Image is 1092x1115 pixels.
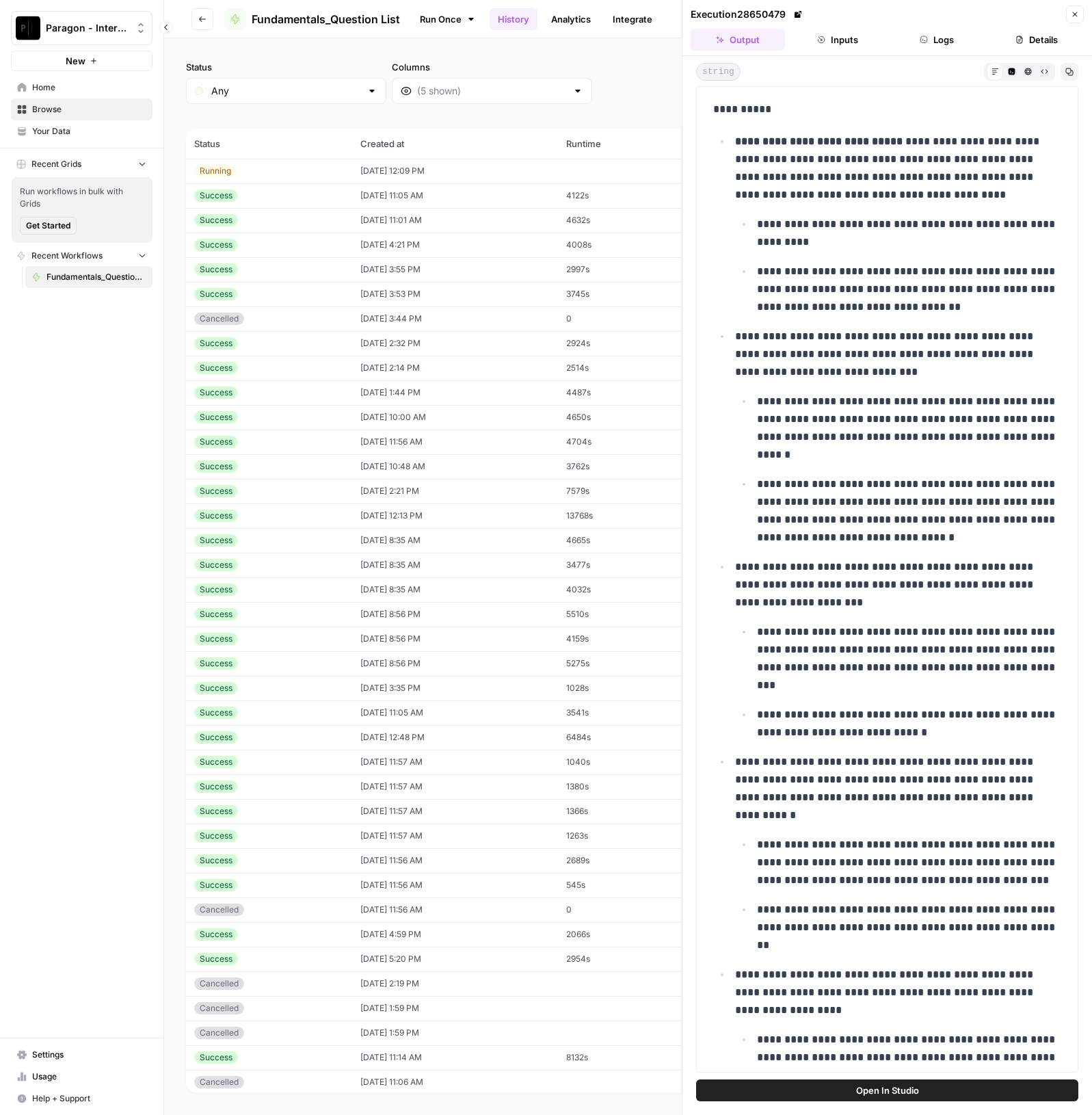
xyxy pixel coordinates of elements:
span: Recent Grids [31,158,81,170]
td: 4159s [558,627,687,651]
td: 13768s [558,503,687,528]
div: Success [194,854,238,867]
td: 5275s [558,651,687,676]
button: Workspace: Paragon - Internal Usage [11,11,152,45]
td: [DATE] 8:56 PM [352,651,558,676]
td: 3762s [558,454,687,479]
td: [DATE] 4:59 PM [352,922,558,947]
a: Integrate [604,8,661,30]
td: [DATE] 11:57 AM [352,750,558,774]
td: 1380s [558,774,687,799]
span: Run workflows in bulk with Grids [20,185,144,210]
td: 2689s [558,848,687,873]
span: (226 records) [186,104,1070,129]
div: Success [194,830,238,842]
span: Fundamentals_Question List [46,271,146,283]
div: Cancelled [194,1027,244,1039]
span: Your Data [32,125,146,137]
td: [DATE] 11:56 AM [352,897,558,922]
button: Get Started [20,217,77,235]
td: 2954s [558,947,687,971]
td: [DATE] 3:53 PM [352,282,558,306]
td: [DATE] 4:21 PM [352,233,558,257]
button: Recent Grids [11,154,152,174]
div: Success [194,1051,238,1064]
a: Fundamentals_Question List [224,8,400,30]
span: Usage [32,1071,146,1083]
span: Recent Workflows [31,250,103,262]
div: Success [194,731,238,744]
div: Success [194,583,238,596]
th: Created at [352,129,558,159]
td: [DATE] 2:19 PM [352,971,558,996]
td: 1366s [558,799,687,824]
div: Success [194,805,238,817]
span: Get Started [26,220,70,232]
button: Recent Workflows [11,246,152,266]
td: [DATE] 2:21 PM [352,479,558,503]
div: Cancelled [194,1002,244,1014]
td: [DATE] 11:56 AM [352,848,558,873]
div: Success [194,510,238,522]
div: Success [194,633,238,645]
td: [DATE] 11:06 AM [352,1070,558,1094]
span: Open In Studio [856,1084,919,1097]
div: Success [194,263,238,276]
div: Success [194,879,238,891]
td: [DATE] 1:59 PM [352,996,558,1021]
td: 2924s [558,331,687,356]
span: Settings [32,1049,146,1061]
span: Paragon - Internal Usage [46,21,129,35]
td: [DATE] 12:48 PM [352,725,558,750]
td: [DATE] 8:35 AM [352,528,558,553]
td: 4122s [558,183,687,208]
td: 1028s [558,676,687,700]
td: 1263s [558,824,687,848]
div: Success [194,214,238,226]
td: 545s [558,873,687,897]
td: [DATE] 11:01 AM [352,208,558,233]
div: Cancelled [194,313,244,325]
button: Logs [890,29,985,51]
td: 8132s [558,1045,687,1070]
div: Success [194,362,238,374]
td: [DATE] 10:48 AM [352,454,558,479]
td: [DATE] 11:57 AM [352,774,558,799]
a: Run Once [411,8,484,31]
button: Details [989,29,1084,51]
img: Paragon - Internal Usage Logo [16,16,40,40]
a: Analytics [543,8,599,30]
a: Home [11,77,152,99]
input: Any [211,84,361,98]
button: Help + Support [11,1088,152,1110]
td: [DATE] 2:14 PM [352,356,558,380]
td: 3541s [558,700,687,725]
div: Success [194,682,238,694]
button: Output [691,29,785,51]
div: Success [194,756,238,768]
a: Fundamentals_Question List [25,266,152,288]
div: Success [194,657,238,670]
div: Running [194,165,237,177]
div: Success [194,288,238,300]
div: Success [194,707,238,719]
div: Cancelled [194,978,244,990]
div: Success [194,953,238,965]
th: Runtime [558,129,687,159]
td: [DATE] 3:44 PM [352,306,558,331]
td: 4632s [558,208,687,233]
span: string [696,63,741,81]
td: 4665s [558,528,687,553]
div: Execution 28650479 [691,8,805,21]
td: [DATE] 10:00 AM [352,405,558,430]
td: [DATE] 8:56 PM [352,627,558,651]
td: 7579s [558,479,687,503]
label: Columns [392,60,592,74]
td: [DATE] 12:09 PM [352,159,558,183]
td: [DATE] 8:35 AM [352,553,558,577]
td: [DATE] 11:14 AM [352,1045,558,1070]
a: Settings [11,1044,152,1066]
td: [DATE] 11:05 AM [352,183,558,208]
td: [DATE] 3:55 PM [352,257,558,282]
div: Success [194,928,238,941]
